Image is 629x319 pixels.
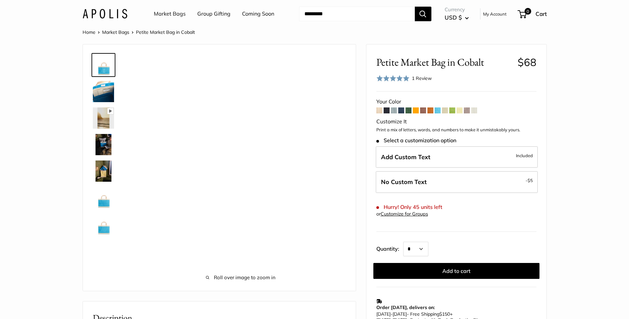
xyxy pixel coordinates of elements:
[92,53,115,77] a: Petite Market Bag in Cobalt
[376,117,536,127] div: Customize It
[445,12,469,23] button: USD $
[197,9,230,19] a: Group Gifting
[393,311,407,317] span: [DATE]
[242,9,274,19] a: Coming Soon
[528,178,533,183] span: $5
[92,159,115,183] a: Petite Market Bag in Cobalt
[376,146,538,168] label: Add Custom Text
[93,81,114,102] img: Petite Market Bag in Cobalt
[526,176,533,184] span: -
[136,273,346,282] span: Roll over image to zoom in
[376,97,536,107] div: Your Color
[439,311,450,317] span: $150
[373,263,539,279] button: Add to cart
[92,80,115,103] a: Petite Market Bag in Cobalt
[136,29,195,35] span: Petite Market Bag in Cobalt
[83,9,127,19] img: Apolis
[93,160,114,182] img: Petite Market Bag in Cobalt
[445,14,462,21] span: USD $
[376,240,403,256] label: Quantity:
[445,5,469,14] span: Currency
[376,210,428,219] div: or
[299,7,415,21] input: Search...
[83,29,95,35] a: Home
[93,134,114,155] img: Petite Market Bag in Cobalt
[376,311,391,317] span: [DATE]
[93,187,114,208] img: Petite Market Bag in Cobalt
[93,214,114,235] img: Petite Market Bag in Cobalt
[516,152,533,159] span: Included
[376,56,513,68] span: Petite Market Bag in Cobalt
[518,56,536,69] span: $68
[518,9,547,19] a: 0 Cart
[92,106,115,130] a: Petite Market Bag in Cobalt
[391,311,393,317] span: -
[483,10,507,18] a: My Account
[154,9,186,19] a: Market Bags
[93,54,114,76] img: Petite Market Bag in Cobalt
[412,75,432,81] span: 1 Review
[376,127,536,133] p: Print a mix of letters, words, and numbers to make it unmistakably yours.
[381,178,427,186] span: No Custom Text
[376,171,538,193] label: Leave Blank
[93,107,114,129] img: Petite Market Bag in Cobalt
[381,153,430,161] span: Add Custom Text
[524,8,531,15] span: 0
[376,204,442,210] span: Hurry! Only 45 units left
[376,304,435,310] strong: Order [DATE], delivers on:
[102,29,129,35] a: Market Bags
[535,10,547,17] span: Cart
[415,7,431,21] button: Search
[381,211,428,217] a: Customize for Groups
[376,137,456,144] span: Select a customization option
[92,212,115,236] a: Petite Market Bag in Cobalt
[83,28,195,36] nav: Breadcrumb
[92,133,115,157] a: Petite Market Bag in Cobalt
[92,186,115,210] a: Petite Market Bag in Cobalt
